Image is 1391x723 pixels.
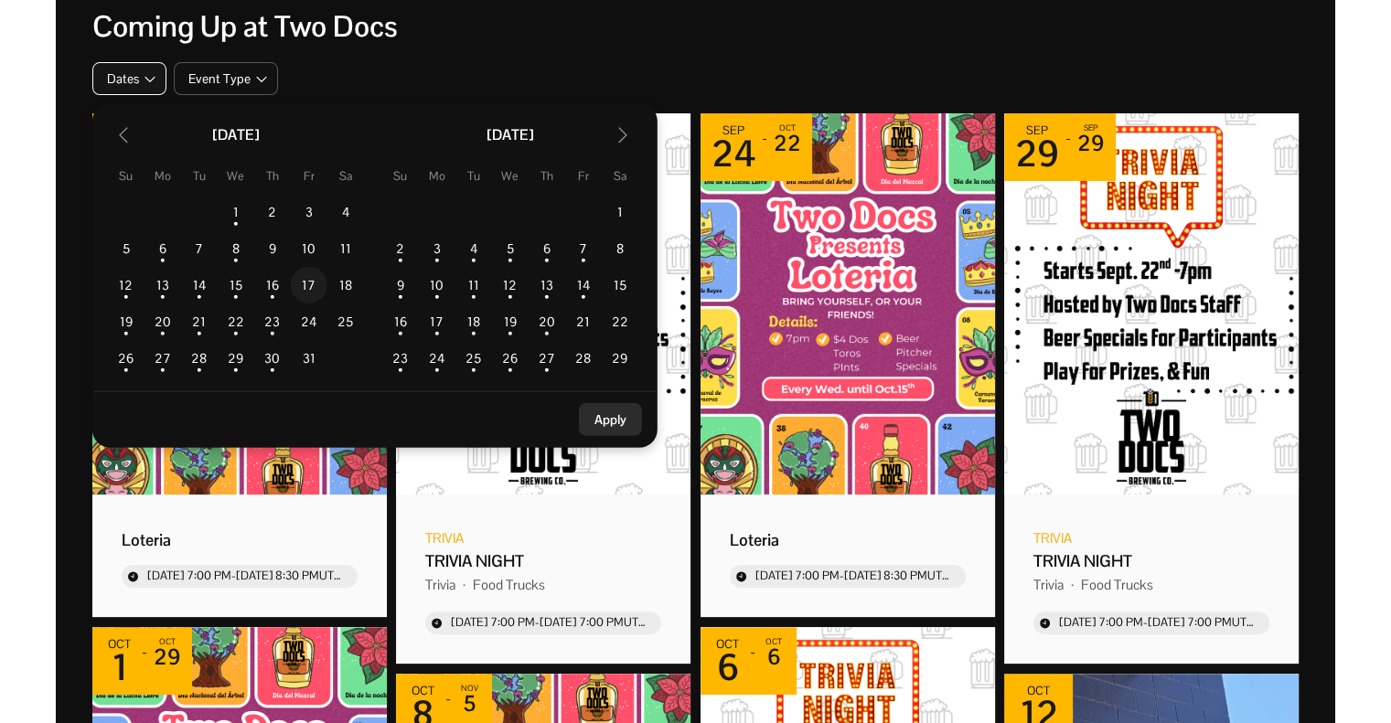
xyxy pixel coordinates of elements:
[1059,615,1255,631] div: Start time: 7:00 PM, end time: 7:00 PM UTC-5
[457,693,481,715] div: 5
[1000,109,1303,668] div: Event: TRIVIA NIGHT
[419,340,455,377] td: Choose Monday, November 24, 2025 as your check-in date. It’s available.
[540,168,553,184] small: Th
[578,168,589,184] small: Fr
[181,303,218,340] td: Choose Tuesday, October 21, 2025 as your check-in date. It’s available.
[701,627,797,695] div: Event dates: October 06 - October 06
[701,113,812,181] div: Event dates: September 24 - October 22
[605,119,638,152] div: Move forward to switch to the next month.
[455,230,492,267] td: Choose Tuesday, November 4, 2025 as your check-in date. It’s available.
[467,168,480,184] small: Tu
[144,267,181,303] td: Choose Monday, October 13, 2025 as your check-in date. It’s available.
[103,651,135,684] div: 1
[92,627,192,695] div: Event dates: October 01 - October 29
[327,194,364,230] td: Choose Saturday, October 4, 2025 as your check-in date. It’s available.
[1015,137,1059,170] div: 29
[193,168,206,184] small: Tu
[122,529,358,550] div: Event name
[108,119,638,377] div: Calendar
[291,194,327,230] td: Choose Friday, October 3, 2025 as your check-in date. It’s available.
[492,267,529,303] td: Choose Wednesday, November 12, 2025 as your check-in date. It’s available.
[327,267,364,303] td: Choose Saturday, October 18, 2025 as your check-in date. It’s available.
[1019,685,1057,697] div: Oct
[339,168,352,184] small: Sa
[155,168,171,184] small: Mo
[1004,113,1116,181] div: Event dates: September 29 - September 29
[92,62,166,95] button: Dates
[327,303,364,340] td: Choose Saturday, October 25, 2025 as your check-in date. It’s available.
[154,638,181,646] div: Oct
[266,168,279,184] small: Th
[565,303,602,340] td: Choose Friday, November 21, 2025 as your check-in date. It’s available.
[602,303,638,340] td: Choose Saturday, November 22, 2025 as your check-in date. It’s available.
[425,572,661,598] div: Event tags
[154,646,181,668] div: 29
[419,303,455,340] td: Choose Monday, November 17, 2025 as your check-in date. It’s available.
[487,125,534,144] strong: [DATE]
[382,377,419,413] td: Choose Sunday, November 30, 2025 as your check-in date. It’s available.
[144,340,181,377] td: Choose Monday, October 27, 2025 as your check-in date. It’s available.
[712,638,744,651] div: Oct
[1232,614,1267,630] span: UTC-5
[425,529,464,548] div: Event category
[602,267,638,303] td: Choose Saturday, November 15, 2025 as your check-in date. It’s available.
[147,569,343,584] div: Start time: 7:00 PM, end time: 8:30 PM UTC-5
[696,109,1000,622] div: Event: Loteria
[1033,550,1269,571] div: Event name
[1015,124,1059,137] div: Sep
[565,340,602,377] td: Choose Friday, November 28, 2025 as your check-in date. It’s available.
[762,646,786,668] div: 6
[419,230,455,267] td: Choose Monday, November 3, 2025 as your check-in date. It’s available.
[492,230,529,267] td: Choose Wednesday, November 5, 2025 as your check-in date. It’s available.
[181,230,218,267] td: Choose Tuesday, October 7, 2025 as your check-in date. It’s available.
[712,137,755,170] div: 24
[382,340,419,377] td: Choose Sunday, November 23, 2025 as your check-in date. It’s available.
[218,230,254,267] td: Choose Wednesday, October 8, 2025 as your check-in date. It’s available.
[774,124,801,133] div: Oct
[1033,529,1072,548] div: Event category
[1033,576,1081,594] div: Trivia
[103,638,135,651] div: Oct
[254,267,291,303] td: Choose Thursday, October 16, 2025 as your check-in date. It’s available.
[396,113,690,494] img: Picture for 'TRIVIA NIGHT' event
[227,168,244,184] small: We
[382,267,419,303] td: Choose Sunday, November 9, 2025 as your check-in date. It’s available.
[712,651,744,684] div: 6
[455,303,492,340] td: Choose Tuesday, November 18, 2025 as your check-in date. It’s available.
[319,568,354,583] span: UTC-5
[755,569,951,584] div: Start time: 7:00 PM, end time: 8:30 PM UTC-5
[181,340,218,377] td: Choose Tuesday, October 28, 2025 as your check-in date. It’s available.
[291,303,327,340] td: Choose Friday, October 24, 2025 as your check-in date. It’s available.
[218,194,254,230] td: Choose Wednesday, October 1, 2025 as your check-in date. It’s available.
[579,403,642,436] button: Apply
[492,303,529,340] td: Choose Wednesday, November 19, 2025 as your check-in date. It’s available.
[382,303,419,340] td: Choose Sunday, November 16, 2025 as your check-in date. It’s available.
[108,119,141,152] div: Move backward to switch to the previous month.
[425,576,473,594] div: Trivia
[614,168,626,184] small: Sa
[212,125,260,144] strong: [DATE]
[107,70,139,87] span: Dates
[119,168,133,184] small: Su
[602,194,638,230] td: Choose Saturday, November 1, 2025 as your check-in date. It’s available.
[602,340,638,377] td: Choose Saturday, November 29, 2025 as your check-in date. It’s available.
[218,267,254,303] td: Choose Wednesday, October 15, 2025 as your check-in date. It’s available.
[1033,572,1269,598] div: Event tags
[108,230,144,267] td: Choose Sunday, October 5, 2025 as your check-in date. It’s available.
[1004,113,1299,494] img: Picture for 'TRIVIA NIGHT' event
[529,267,565,303] td: Choose Thursday, November 13, 2025 as your check-in date. It’s available.
[425,550,661,571] div: Event name
[927,568,962,583] span: UTC-5
[701,113,995,494] img: Picture for 'Loteria' event
[174,62,278,95] button: Event Type
[1077,133,1105,154] div: 29
[108,340,144,377] td: Choose Sunday, October 26, 2025 as your check-in date. It’s available.
[108,267,144,303] td: Choose Sunday, October 12, 2025 as your check-in date. It’s available.
[393,168,407,184] small: Su
[304,168,315,184] small: Fr
[291,230,327,267] td: Choose Friday, October 10, 2025 as your check-in date. It’s available.
[1081,576,1153,594] div: Food Trucks
[254,303,291,340] td: Choose Thursday, October 23, 2025 as your check-in date. It’s available.
[529,230,565,267] td: Choose Thursday, November 6, 2025 as your check-in date. It’s available.
[492,340,529,377] td: Choose Wednesday, November 26, 2025 as your check-in date. It’s available.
